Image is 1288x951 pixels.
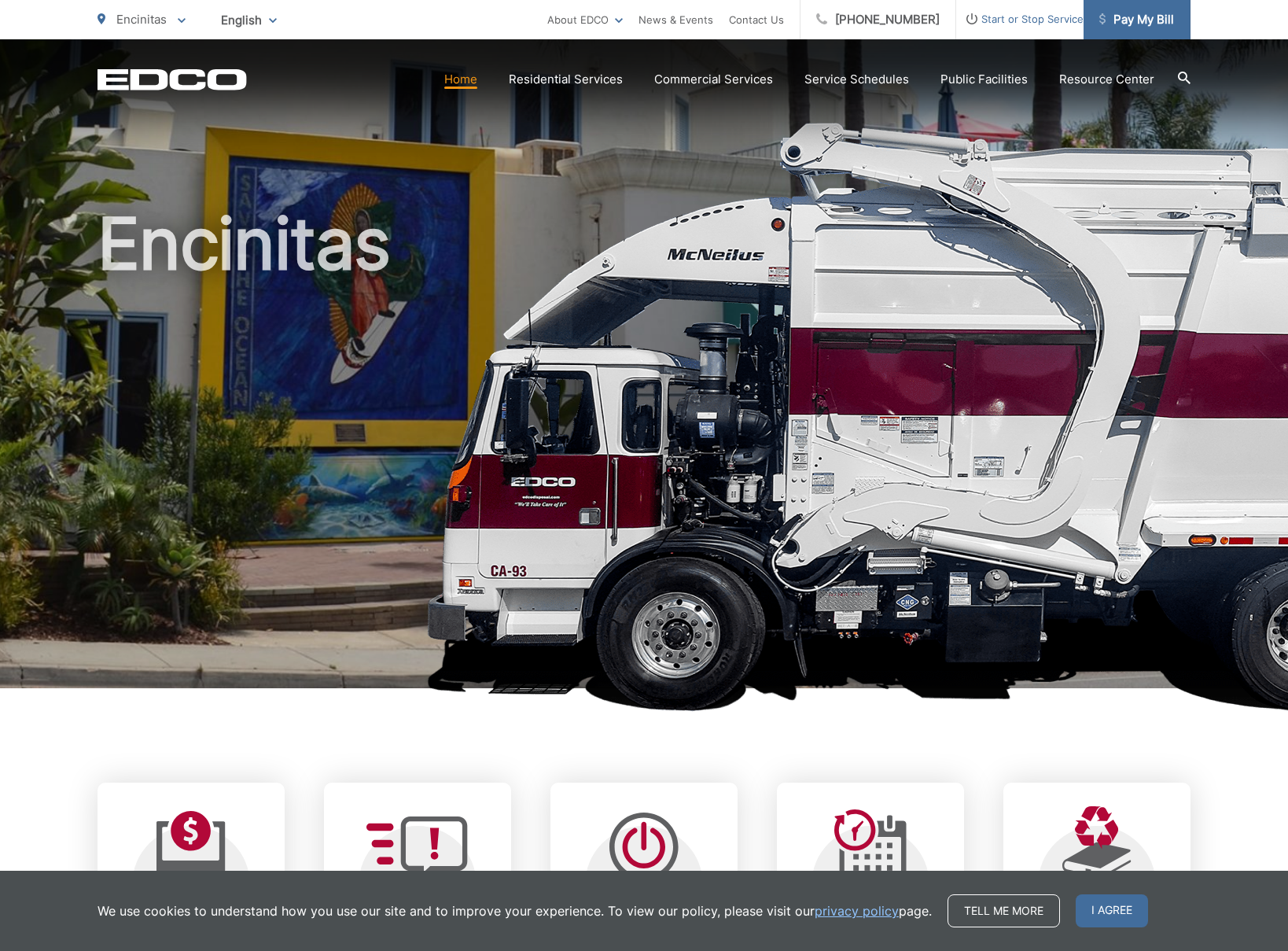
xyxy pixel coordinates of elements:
[98,205,1190,702] h1: Encinitas
[547,10,623,29] a: About EDCO
[98,901,932,920] p: We use cookies to understand how you use our site and to improve your experience. To view our pol...
[638,10,713,29] a: News & Events
[654,70,773,89] a: Commercial Services
[1099,10,1174,29] span: Pay My Bill
[444,70,477,89] a: Home
[948,894,1060,927] a: Tell me more
[804,70,909,89] a: Service Schedules
[209,6,289,34] span: English
[729,10,784,29] a: Contact Us
[98,68,247,90] a: EDCD logo. Return to the homepage.
[509,70,623,89] a: Residential Services
[940,70,1028,89] a: Public Facilities
[815,901,899,920] a: privacy policy
[116,12,167,27] span: Encinitas
[1059,70,1154,89] a: Resource Center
